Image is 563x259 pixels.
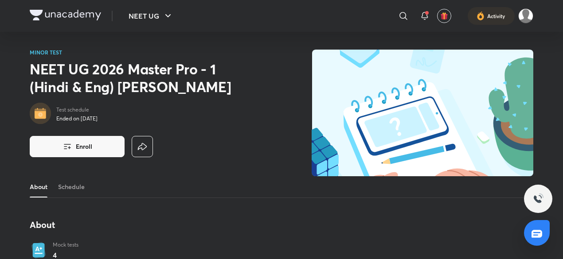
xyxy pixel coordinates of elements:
span: Enroll [76,142,92,151]
button: NEET UG [123,7,179,25]
h2: NEET UG 2026 Master Pro - 1 (Hindi & Eng) [PERSON_NAME] [30,60,257,96]
p: MINOR TEST [30,50,257,55]
p: Test schedule [56,106,98,113]
a: Company Logo [30,10,101,23]
h4: About [30,219,363,231]
img: Aman raj [518,8,533,23]
p: Ended on [DATE] [56,115,98,122]
img: activity [477,11,485,21]
img: ttu [533,193,543,204]
p: Mock tests [53,241,78,248]
img: avatar [440,12,448,20]
button: avatar [437,9,451,23]
a: Schedule [58,176,85,197]
img: Company Logo [30,10,101,20]
a: About [30,176,47,197]
button: Enroll [30,136,125,157]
